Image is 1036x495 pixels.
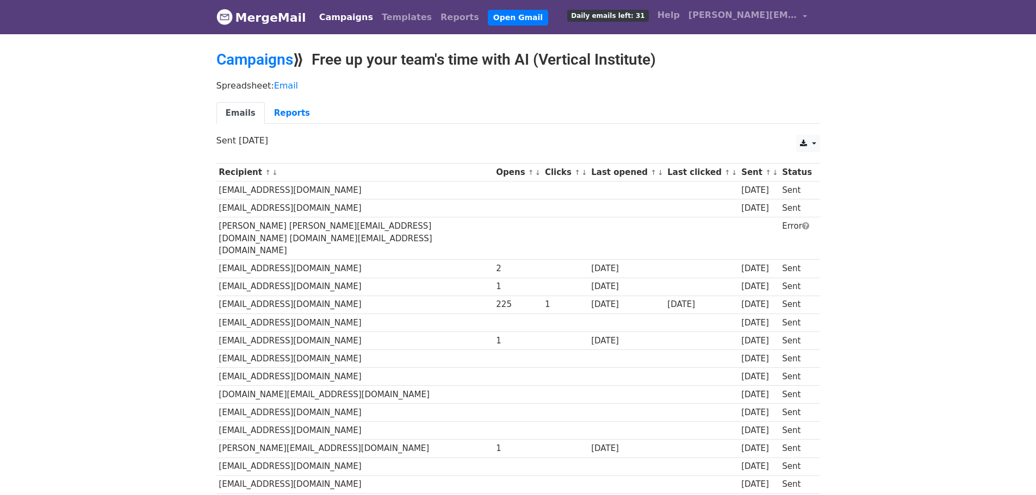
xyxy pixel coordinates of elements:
[216,278,494,296] td: [EMAIL_ADDRESS][DOMAIN_NAME]
[216,80,820,91] p: Spreadsheet:
[216,6,306,29] a: MergeMail
[563,4,653,26] a: Daily emails left: 31
[779,386,814,404] td: Sent
[779,217,814,260] td: Error
[216,9,233,25] img: MergeMail logo
[667,298,736,311] div: [DATE]
[496,442,539,455] div: 1
[545,298,586,311] div: 1
[741,184,777,197] div: [DATE]
[741,460,777,473] div: [DATE]
[216,199,494,217] td: [EMAIL_ADDRESS][DOMAIN_NAME]
[216,349,494,367] td: [EMAIL_ADDRESS][DOMAIN_NAME]
[684,4,811,30] a: [PERSON_NAME][EMAIL_ADDRESS][DOMAIN_NAME]
[741,371,777,383] div: [DATE]
[216,164,494,181] th: Recipient
[496,298,539,311] div: 225
[535,168,541,177] a: ↓
[779,278,814,296] td: Sent
[741,442,777,455] div: [DATE]
[779,181,814,199] td: Sent
[772,168,778,177] a: ↓
[494,164,543,181] th: Opens
[315,7,377,28] a: Campaigns
[741,317,777,329] div: [DATE]
[779,199,814,217] td: Sent
[591,442,662,455] div: [DATE]
[779,458,814,475] td: Sent
[779,349,814,367] td: Sent
[779,296,814,314] td: Sent
[216,260,494,278] td: [EMAIL_ADDRESS][DOMAIN_NAME]
[741,353,777,365] div: [DATE]
[496,280,539,293] div: 1
[216,102,265,124] a: Emails
[731,168,737,177] a: ↓
[216,458,494,475] td: [EMAIL_ADDRESS][DOMAIN_NAME]
[779,164,814,181] th: Status
[741,262,777,275] div: [DATE]
[216,51,293,68] a: Campaigns
[377,7,436,28] a: Templates
[779,440,814,458] td: Sent
[567,10,648,22] span: Daily emails left: 31
[779,404,814,422] td: Sent
[741,298,777,311] div: [DATE]
[216,296,494,314] td: [EMAIL_ADDRESS][DOMAIN_NAME]
[779,422,814,440] td: Sent
[216,475,494,493] td: [EMAIL_ADDRESS][DOMAIN_NAME]
[274,80,298,91] a: Email
[741,478,777,491] div: [DATE]
[265,168,271,177] a: ↑
[779,368,814,386] td: Sent
[216,314,494,331] td: [EMAIL_ADDRESS][DOMAIN_NAME]
[665,164,739,181] th: Last clicked
[779,331,814,349] td: Sent
[216,368,494,386] td: [EMAIL_ADDRESS][DOMAIN_NAME]
[488,10,548,26] a: Open Gmail
[739,164,779,181] th: Sent
[216,135,820,146] p: Sent [DATE]
[216,181,494,199] td: [EMAIL_ADDRESS][DOMAIN_NAME]
[216,386,494,404] td: [DOMAIN_NAME][EMAIL_ADDRESS][DOMAIN_NAME]
[591,335,662,347] div: [DATE]
[436,7,483,28] a: Reports
[528,168,534,177] a: ↑
[591,262,662,275] div: [DATE]
[591,280,662,293] div: [DATE]
[779,260,814,278] td: Sent
[741,202,777,215] div: [DATE]
[765,168,771,177] a: ↑
[216,422,494,440] td: [EMAIL_ADDRESS][DOMAIN_NAME]
[741,406,777,419] div: [DATE]
[581,168,587,177] a: ↓
[741,335,777,347] div: [DATE]
[216,440,494,458] td: [PERSON_NAME][EMAIL_ADDRESS][DOMAIN_NAME]
[741,424,777,437] div: [DATE]
[216,404,494,422] td: [EMAIL_ADDRESS][DOMAIN_NAME]
[779,475,814,493] td: Sent
[724,168,730,177] a: ↑
[542,164,588,181] th: Clicks
[272,168,278,177] a: ↓
[216,331,494,349] td: [EMAIL_ADDRESS][DOMAIN_NAME]
[779,314,814,331] td: Sent
[496,262,539,275] div: 2
[216,51,820,69] h2: ⟫ Free up your team's time with AI (Vertical Institute)
[653,4,684,26] a: Help
[650,168,656,177] a: ↑
[741,389,777,401] div: [DATE]
[588,164,665,181] th: Last opened
[216,217,494,260] td: [PERSON_NAME] [PERSON_NAME][EMAIL_ADDRESS][DOMAIN_NAME] [DOMAIN_NAME][EMAIL_ADDRESS][DOMAIN_NAME]
[496,335,539,347] div: 1
[741,280,777,293] div: [DATE]
[574,168,580,177] a: ↑
[688,9,797,22] span: [PERSON_NAME][EMAIL_ADDRESS][DOMAIN_NAME]
[265,102,319,124] a: Reports
[591,298,662,311] div: [DATE]
[657,168,663,177] a: ↓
